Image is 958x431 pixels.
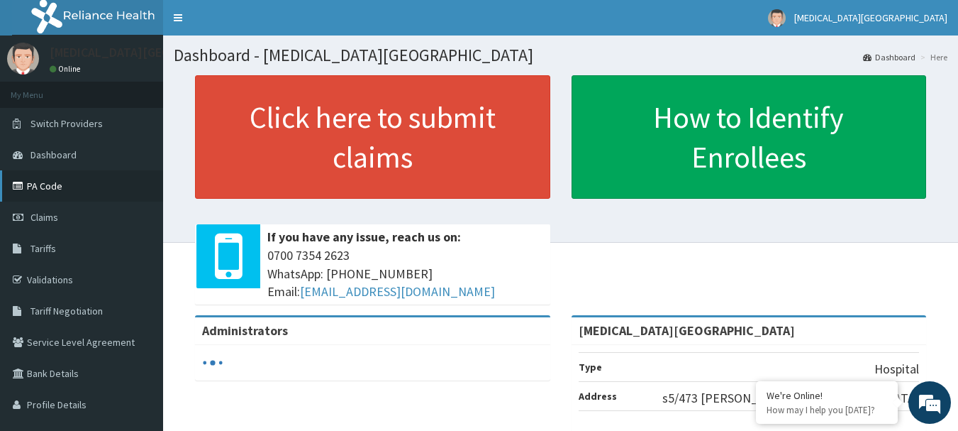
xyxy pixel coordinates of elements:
strong: [MEDICAL_DATA][GEOGRAPHIC_DATA] [579,322,795,339]
span: Claims [30,211,58,224]
p: s5/473 [PERSON_NAME], [GEOGRAPHIC_DATA] [662,389,919,408]
b: Administrators [202,322,288,339]
a: Online [50,64,84,74]
p: [MEDICAL_DATA][GEOGRAPHIC_DATA] [50,46,260,59]
span: 0700 7354 2623 WhatsApp: [PHONE_NUMBER] Email: [267,246,543,301]
a: [EMAIL_ADDRESS][DOMAIN_NAME] [300,283,495,300]
b: Type [579,361,602,373]
svg: audio-loading [202,352,223,373]
span: Dashboard [30,148,77,161]
h1: Dashboard - [MEDICAL_DATA][GEOGRAPHIC_DATA] [174,46,947,65]
b: If you have any issue, reach us on: [267,229,461,245]
p: Hospital [874,360,919,378]
span: Tariff Negotiation [30,305,103,317]
a: Click here to submit claims [195,75,550,199]
img: User Image [768,9,786,27]
span: Tariffs [30,242,56,255]
a: Dashboard [863,51,915,63]
li: Here [917,51,947,63]
div: We're Online! [767,389,887,402]
b: Address [579,390,617,403]
a: How to Identify Enrollees [572,75,927,199]
span: Switch Providers [30,117,103,130]
span: [MEDICAL_DATA][GEOGRAPHIC_DATA] [794,11,947,24]
img: User Image [7,43,39,75]
p: How may I help you today? [767,404,887,416]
